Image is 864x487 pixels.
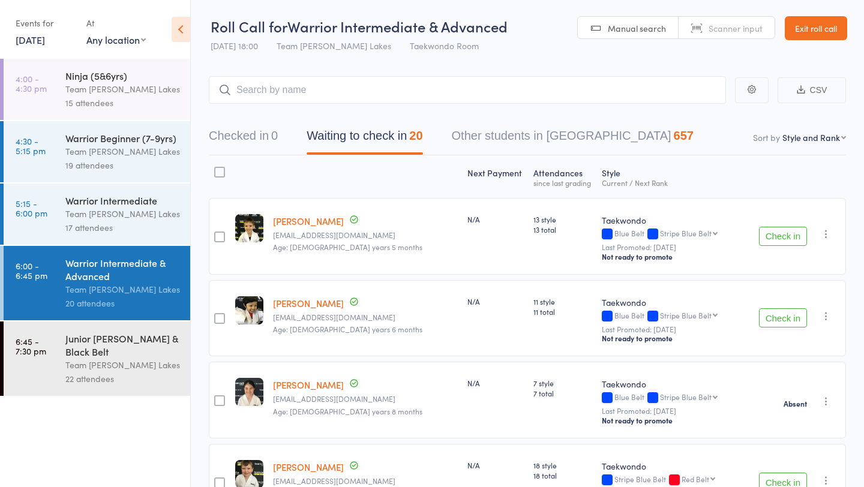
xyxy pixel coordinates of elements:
[782,131,840,143] div: Style and Rank
[65,221,180,235] div: 17 attendees
[533,306,593,317] span: 11 total
[785,16,847,40] a: Exit roll call
[235,214,263,242] img: image1658470442.png
[410,40,479,52] span: Taekwondo Room
[16,199,47,218] time: 5:15 - 6:00 pm
[16,13,74,33] div: Events for
[784,399,807,408] strong: Absent
[682,475,709,483] div: Red Belt
[65,372,180,386] div: 22 attendees
[273,324,422,334] span: Age: [DEMOGRAPHIC_DATA] years 6 months
[608,22,666,34] span: Manual search
[65,194,180,207] div: Warrior Intermediate
[759,308,807,327] button: Check in
[602,407,746,415] small: Last Promoted: [DATE]
[271,129,278,142] div: 0
[660,393,712,401] div: Stripe Blue Belt
[209,76,726,104] input: Search by name
[273,215,344,227] a: [PERSON_NAME]
[16,136,46,155] time: 4:30 - 5:15 pm
[211,40,258,52] span: [DATE] 18:00
[602,252,746,261] div: Not ready to promote
[4,121,190,182] a: 4:30 -5:15 pmWarrior Beginner (7-9yrs)Team [PERSON_NAME] Lakes19 attendees
[467,214,524,224] div: N/A
[533,378,593,388] span: 7 style
[16,74,47,93] time: 4:00 - 4:30 pm
[16,261,47,280] time: 6:00 - 6:45 pm
[602,243,746,251] small: Last Promoted: [DATE]
[307,123,422,155] button: Waiting to check in20
[65,158,180,172] div: 19 attendees
[533,224,593,235] span: 13 total
[602,296,746,308] div: Taekwondo
[86,13,146,33] div: At
[65,256,180,282] div: Warrior Intermediate & Advanced
[602,378,746,390] div: Taekwondo
[467,460,524,470] div: N/A
[533,296,593,306] span: 11 style
[65,207,180,221] div: Team [PERSON_NAME] Lakes
[273,378,344,391] a: [PERSON_NAME]
[602,311,746,321] div: Blue Belt
[467,296,524,306] div: N/A
[273,461,344,473] a: [PERSON_NAME]
[65,332,180,358] div: Junior [PERSON_NAME] & Black Belt
[273,231,458,239] small: jacqui.hagemann84@gmail.com
[4,246,190,320] a: 6:00 -6:45 pmWarrior Intermediate & AdvancedTeam [PERSON_NAME] Lakes20 attendees
[211,16,287,36] span: Roll Call for
[65,96,180,110] div: 15 attendees
[602,416,746,425] div: Not ready to promote
[660,229,712,237] div: Stripe Blue Belt
[277,40,391,52] span: Team [PERSON_NAME] Lakes
[273,477,458,485] small: aaronbrown30@me.com
[4,184,190,245] a: 5:15 -6:00 pmWarrior IntermediateTeam [PERSON_NAME] Lakes17 attendees
[86,33,146,46] div: Any location
[602,393,746,403] div: Blue Belt
[409,129,422,142] div: 20
[273,406,422,416] span: Age: [DEMOGRAPHIC_DATA] years 8 months
[65,82,180,96] div: Team [PERSON_NAME] Lakes
[753,131,780,143] label: Sort by
[209,123,278,155] button: Checked in0
[65,145,180,158] div: Team [PERSON_NAME] Lakes
[4,59,190,120] a: 4:00 -4:30 pmNinja (5&6yrs)Team [PERSON_NAME] Lakes15 attendees
[4,321,190,396] a: 6:45 -7:30 pmJunior [PERSON_NAME] & Black BeltTeam [PERSON_NAME] Lakes22 attendees
[533,179,593,187] div: since last grading
[235,378,263,406] img: image1644385334.png
[602,325,746,333] small: Last Promoted: [DATE]
[463,161,529,193] div: Next Payment
[602,179,746,187] div: Current / Next Rank
[602,333,746,343] div: Not ready to promote
[467,378,524,388] div: N/A
[452,123,694,155] button: Other students in [GEOGRAPHIC_DATA]657
[65,69,180,82] div: Ninja (5&6yrs)
[16,336,46,356] time: 6:45 - 7:30 pm
[533,460,593,470] span: 18 style
[709,22,763,34] span: Scanner input
[16,33,45,46] a: [DATE]
[273,242,422,252] span: Age: [DEMOGRAPHIC_DATA] years 5 months
[602,460,746,472] div: Taekwondo
[529,161,598,193] div: Atten­dances
[597,161,751,193] div: Style
[533,214,593,224] span: 13 style
[273,395,458,403] small: asurace@outlook.com
[65,131,180,145] div: Warrior Beginner (7-9yrs)
[533,470,593,480] span: 18 total
[602,229,746,239] div: Blue Belt
[273,313,458,321] small: bedimonica@hotmail.com
[602,214,746,226] div: Taekwondo
[287,16,508,36] span: Warrior Intermediate & Advanced
[602,475,746,485] div: Stripe Blue Belt
[65,282,180,296] div: Team [PERSON_NAME] Lakes
[660,311,712,319] div: Stripe Blue Belt
[674,129,694,142] div: 657
[759,227,807,246] button: Check in
[235,296,263,324] img: image1621033103.png
[273,297,344,309] a: [PERSON_NAME]
[778,77,846,103] button: CSV
[533,388,593,398] span: 7 total
[65,358,180,372] div: Team [PERSON_NAME] Lakes
[65,296,180,310] div: 20 attendees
